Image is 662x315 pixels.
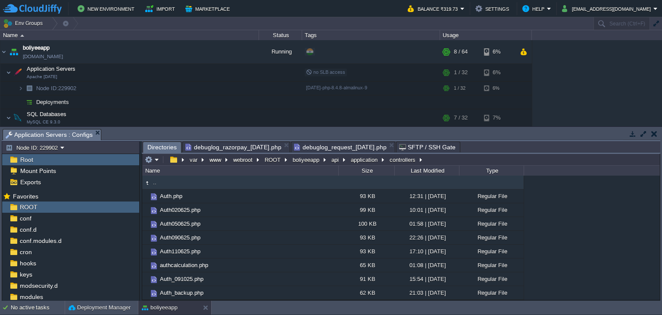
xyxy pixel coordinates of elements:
[259,40,302,63] div: Running
[18,237,63,245] a: conf.modules.d
[394,217,459,230] div: 01:58 | [DATE]
[459,286,524,299] div: Regular File
[23,44,50,52] a: boliyeeapp
[149,233,159,243] img: AMDAwAAAACH5BAEAAAAALAAAAAABAAEAAAICRAEAOw==
[562,3,653,14] button: [EMAIL_ADDRESS][DOMAIN_NAME]
[23,82,35,95] img: AMDAwAAAACH5BAEAAAAALAAAAAABAAEAAAICRAEAOw==
[23,52,63,61] a: [DOMAIN_NAME]
[1,30,259,40] div: Name
[399,142,456,152] span: SFTP / SSH Gate
[152,179,158,186] span: ..
[142,286,149,299] img: AMDAwAAAACH5BAEAAAAALAAAAAABAAEAAAICRAEAOw==
[18,82,23,95] img: AMDAwAAAACH5BAEAAAAALAAAAAABAAEAAAICRAEAOw==
[159,206,202,214] span: Auth020625.php
[484,40,512,63] div: 6%
[306,85,367,90] span: [DATE]-php-8.4.8-almalinux-9
[484,82,512,95] div: 6%
[303,30,440,40] div: Tags
[459,189,524,203] div: Regular File
[159,220,202,227] a: Auth050625.php
[23,95,35,109] img: AMDAwAAAACH5BAEAAAAALAAAAAABAAEAAAICRAEAOw==
[35,85,78,92] a: Node ID:229902
[18,214,33,222] a: conf
[339,166,394,176] div: Size
[18,226,38,233] a: conf.d
[0,40,7,63] img: AMDAwAAAACH5BAEAAAAALAAAAAABAAEAAAICRAEAOw==
[26,65,77,72] span: Application Servers
[454,109,468,126] div: 7 / 32
[142,258,149,272] img: AMDAwAAAACH5BAEAAAAALAAAAAABAAEAAAICRAEAOw==
[188,156,200,164] button: var
[232,156,255,164] button: webroot
[18,259,37,267] a: hooks
[11,301,65,315] div: No active tasks
[35,98,70,106] a: Deployments
[454,64,468,81] div: 1 / 32
[459,245,524,258] div: Regular File
[459,203,524,217] div: Regular File
[142,231,149,244] img: AMDAwAAAACH5BAEAAAAALAAAAAABAAEAAAICRAEAOw==
[18,271,34,278] a: keys
[440,30,531,40] div: Usage
[159,261,209,269] a: authcalculation.php
[142,203,149,217] img: AMDAwAAAACH5BAEAAAAALAAAAAABAAEAAAICRAEAOw==
[142,154,660,166] input: Click to enter the path
[294,142,387,152] span: debuglog_request_[DATE].php
[185,3,232,14] button: Marketplace
[18,248,33,256] a: cron
[142,189,149,203] img: AMDAwAAAACH5BAEAAAAALAAAAAABAAEAAAICRAEAOw==
[394,272,459,286] div: 15:54 | [DATE]
[454,82,465,95] div: 1 / 32
[394,203,459,217] div: 10:01 | [DATE]
[149,289,159,298] img: AMDAwAAAACH5BAEAAAAALAAAAAABAAEAAAICRAEAOw==
[3,3,62,14] img: CloudJiffy
[142,178,152,188] img: AMDAwAAAACH5BAEAAAAALAAAAAABAAEAAAICRAEAOw==
[35,85,78,92] span: 229902
[338,189,394,203] div: 93 KB
[394,245,459,258] div: 17:10 | [DATE]
[460,166,524,176] div: Type
[159,192,184,200] span: Auth.php
[388,156,418,164] button: controllers
[208,156,223,164] button: www
[6,129,93,140] span: Application Servers : Configs
[19,178,42,186] span: Exports
[8,40,20,63] img: AMDAwAAAACH5BAEAAAAALAAAAAABAAEAAAICRAEAOw==
[12,109,24,126] img: AMDAwAAAACH5BAEAAAAALAAAAAABAAEAAAICRAEAOw==
[19,156,34,164] a: Root
[408,3,460,14] button: Balance ₹319.73
[142,217,149,230] img: AMDAwAAAACH5BAEAAAAALAAAAAABAAEAAAICRAEAOw==
[27,74,57,79] span: Apache [DATE]
[26,111,68,117] a: SQL DatabasesMySQL CE 9.3.0
[159,248,202,255] a: Auth110625.php
[18,282,59,290] span: modsecurity.d
[143,166,338,176] div: Name
[484,109,512,126] div: 7%
[330,156,341,164] button: api
[459,231,524,244] div: Regular File
[18,203,39,211] a: ROOT
[18,293,44,301] a: modules
[159,275,205,283] a: Auth_091025.php
[149,192,159,202] img: AMDAwAAAACH5BAEAAAAALAAAAAABAAEAAAICRAEAOw==
[36,85,58,91] span: Node ID:
[338,272,394,286] div: 91 KB
[475,3,512,14] button: Settings
[159,234,202,241] a: Auth090625.php
[149,220,159,229] img: AMDAwAAAACH5BAEAAAAALAAAAAABAAEAAAICRAEAOw==
[159,289,205,296] span: Auth_backup.php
